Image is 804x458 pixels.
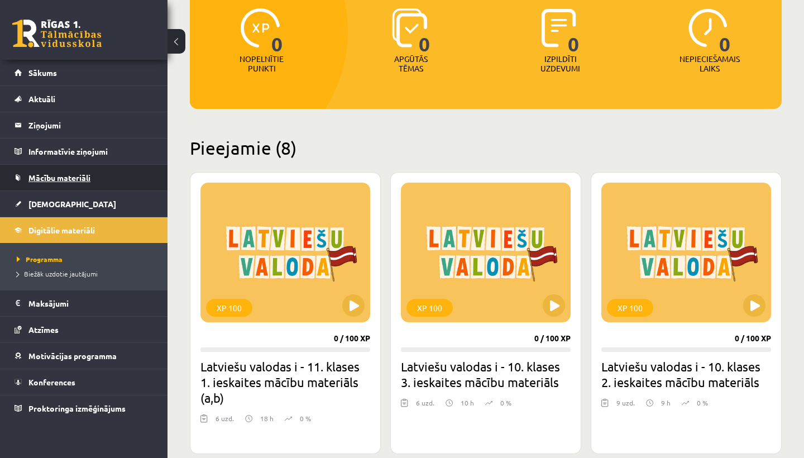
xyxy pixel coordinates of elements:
a: Rīgas 1. Tālmācības vidusskola [12,20,102,47]
h2: Latviešu valodas i - 11. klases 1. ieskaites mācību materiāls (a,b) [200,359,370,405]
span: Mācību materiāli [28,173,90,183]
span: Konferences [28,377,75,387]
div: XP 100 [406,299,453,317]
a: Proktoringa izmēģinājums [15,395,154,421]
img: icon-learned-topics-4a711ccc23c960034f471b6e78daf4a3bad4a20eaf4de84257b87e66633f6470.svg [392,8,427,47]
p: 18 h [260,413,274,423]
a: Aktuāli [15,86,154,112]
p: Apgūtās tēmas [389,54,433,73]
span: [DEMOGRAPHIC_DATA] [28,199,116,209]
img: icon-clock-7be60019b62300814b6bd22b8e044499b485619524d84068768e800edab66f18.svg [688,8,728,47]
div: 6 uzd. [416,398,434,414]
p: 0 % [300,413,311,423]
a: Mācību materiāli [15,165,154,190]
img: icon-completed-tasks-ad58ae20a441b2904462921112bc710f1caf180af7a3daa7317a5a94f2d26646.svg [542,8,576,47]
a: Programma [17,254,156,264]
a: Atzīmes [15,317,154,342]
div: XP 100 [607,299,653,317]
h2: Latviešu valodas i - 10. klases 3. ieskaites mācību materiāls [401,359,571,390]
span: Biežāk uzdotie jautājumi [17,269,98,278]
a: Konferences [15,369,154,395]
img: icon-xp-0682a9bc20223a9ccc6f5883a126b849a74cddfe5390d2b41b4391c66f2066e7.svg [241,8,280,47]
a: Ziņojumi [15,112,154,138]
a: Informatīvie ziņojumi [15,139,154,164]
p: 0 % [697,398,708,408]
p: Nepieciešamais laiks [679,54,740,73]
span: Atzīmes [28,325,59,335]
h2: Latviešu valodas i - 10. klases 2. ieskaites mācību materiāls [601,359,771,390]
legend: Maksājumi [28,290,154,316]
p: Nopelnītie punkti [240,54,284,73]
span: Motivācijas programma [28,351,117,361]
span: 0 [271,8,283,54]
legend: Ziņojumi [28,112,154,138]
a: Sākums [15,60,154,85]
a: Maksājumi [15,290,154,316]
a: Biežāk uzdotie jautājumi [17,269,156,279]
p: Izpildīti uzdevumi [539,54,582,73]
div: XP 100 [206,299,252,317]
span: Digitālie materiāli [28,225,95,235]
h2: Pieejamie (8) [190,137,782,159]
div: 9 uzd. [616,398,635,414]
a: Digitālie materiāli [15,217,154,243]
legend: Informatīvie ziņojumi [28,139,154,164]
p: 9 h [661,398,671,408]
a: [DEMOGRAPHIC_DATA] [15,191,154,217]
span: 0 [568,8,580,54]
p: 10 h [461,398,474,408]
p: 0 % [500,398,511,408]
span: Sākums [28,68,57,78]
span: 0 [719,8,731,54]
span: 0 [419,8,430,54]
a: Motivācijas programma [15,343,154,369]
span: Proktoringa izmēģinājums [28,403,126,413]
span: Programma [17,255,63,264]
div: 6 uzd. [216,413,234,430]
span: Aktuāli [28,94,55,104]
